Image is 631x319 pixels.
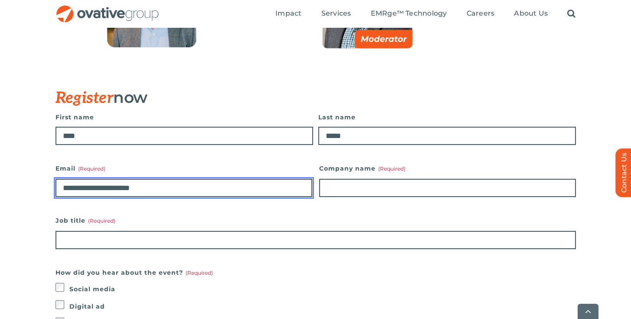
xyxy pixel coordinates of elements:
[69,283,576,295] label: Social media
[56,214,576,227] label: Job title
[275,9,301,18] span: Impact
[56,266,213,279] legend: How did you hear about the event?
[318,111,576,123] label: Last name
[321,9,351,18] span: Services
[514,9,548,19] a: About Us
[56,162,312,174] label: Email
[321,9,351,19] a: Services
[378,165,405,172] span: (Required)
[56,89,533,107] h3: now
[567,9,575,19] a: Search
[319,162,576,174] label: Company name
[186,270,213,276] span: (Required)
[69,300,576,312] label: Digital ad
[56,4,160,13] a: OG_Full_horizontal_RGB
[275,9,301,19] a: Impact
[371,9,447,18] span: EMRge™ Technology
[56,111,313,123] label: First name
[88,217,115,224] span: (Required)
[371,9,447,19] a: EMRge™ Technology
[514,9,548,18] span: About Us
[78,165,105,172] span: (Required)
[56,89,114,108] span: Register
[467,9,495,18] span: Careers
[467,9,495,19] a: Careers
